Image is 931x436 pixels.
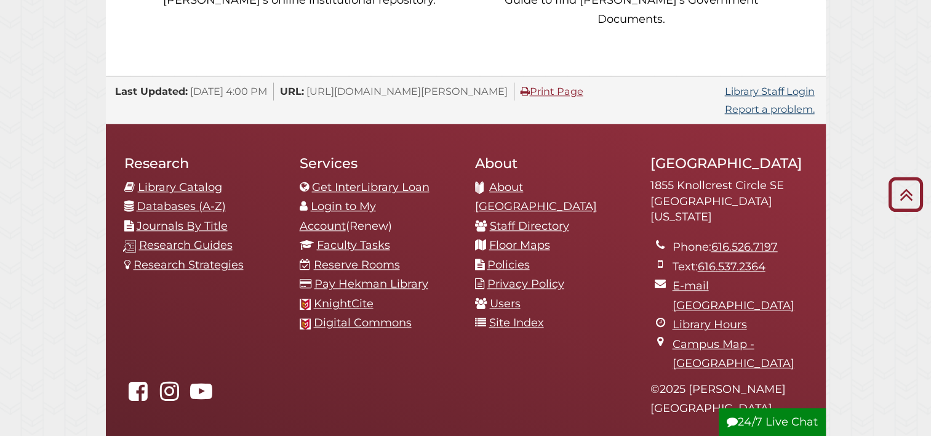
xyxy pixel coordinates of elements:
[725,85,815,97] a: Library Staff Login
[698,260,765,273] a: 616.537.2364
[123,240,136,252] img: research-guides-icon-white_37x37.png
[487,258,530,272] a: Policies
[521,86,530,96] i: Print Page
[650,380,807,419] p: © 2025 [PERSON_NAME][GEOGRAPHIC_DATA]
[300,299,311,310] img: Calvin favicon logo
[314,258,400,272] a: Reserve Rooms
[300,197,457,236] li: (Renew)
[490,297,521,310] a: Users
[187,389,215,402] a: Hekman Library on YouTube
[673,318,747,331] a: Library Hours
[489,238,550,252] a: Floor Maps
[306,85,508,97] span: [URL][DOMAIN_NAME][PERSON_NAME]
[115,85,188,97] span: Last Updated:
[156,389,184,402] a: hekmanlibrary on Instagram
[489,316,544,329] a: Site Index
[312,180,430,194] a: Get InterLibrary Loan
[650,178,807,225] address: 1855 Knollcrest Circle SE [GEOGRAPHIC_DATA][US_STATE]
[300,155,457,172] h2: Services
[124,155,281,172] h2: Research
[650,155,807,172] h2: [GEOGRAPHIC_DATA]
[673,337,794,371] a: Campus Map - [GEOGRAPHIC_DATA]
[490,219,569,233] a: Staff Directory
[487,277,564,291] a: Privacy Policy
[725,103,815,115] a: Report a problem.
[139,238,233,252] a: Research Guides
[134,258,244,272] a: Research Strategies
[521,85,583,97] a: Print Page
[138,180,222,194] a: Library Catalog
[475,155,632,172] h2: About
[673,257,807,277] li: Text:
[300,318,311,329] img: Calvin favicon logo
[314,277,428,291] a: Pay Hekman Library
[280,85,304,97] span: URL:
[317,238,390,252] a: Faculty Tasks
[300,200,376,233] a: Login to My Account
[190,85,267,97] span: [DATE] 4:00 PM
[673,238,807,257] li: Phone:
[673,279,794,312] a: E-mail [GEOGRAPHIC_DATA]
[314,316,412,329] a: Digital Commons
[314,297,374,310] a: KnightCite
[137,219,228,233] a: Journals By Title
[137,200,226,213] a: Databases (A-Z)
[124,389,153,402] a: Hekman Library on Facebook
[884,184,928,204] a: Back to Top
[711,240,778,254] a: 616.526.7197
